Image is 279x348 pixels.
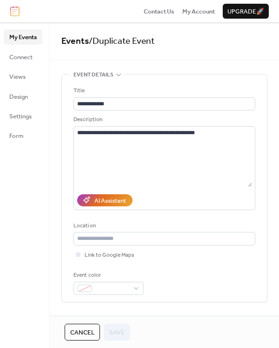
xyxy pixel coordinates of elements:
span: Connect [9,53,33,62]
div: Description [73,115,253,124]
span: Link to Google Maps [85,251,134,260]
span: Views [9,72,26,82]
a: Connect [4,49,42,64]
a: Views [4,69,42,84]
div: AI Assistant [94,196,126,205]
button: Upgrade🚀 [223,4,269,19]
a: Contact Us [144,7,174,16]
a: Settings [4,109,42,123]
span: Form [9,131,24,141]
span: / Duplicate Event [89,33,155,50]
a: Design [4,89,42,104]
a: Form [4,128,42,143]
span: Upgrade 🚀 [227,7,264,16]
span: My Events [9,33,37,42]
div: Title [73,86,253,96]
a: My Account [182,7,215,16]
a: Events [61,33,89,50]
span: Design [9,92,28,102]
img: logo [10,6,20,16]
a: My Events [4,29,42,44]
div: Event color [73,271,142,280]
span: Settings [9,112,32,121]
span: Cancel [70,328,94,337]
div: Location [73,221,253,231]
span: Date and time [73,314,113,323]
button: AI Assistant [77,194,133,206]
button: Cancel [65,324,100,341]
span: Event details [73,70,113,80]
